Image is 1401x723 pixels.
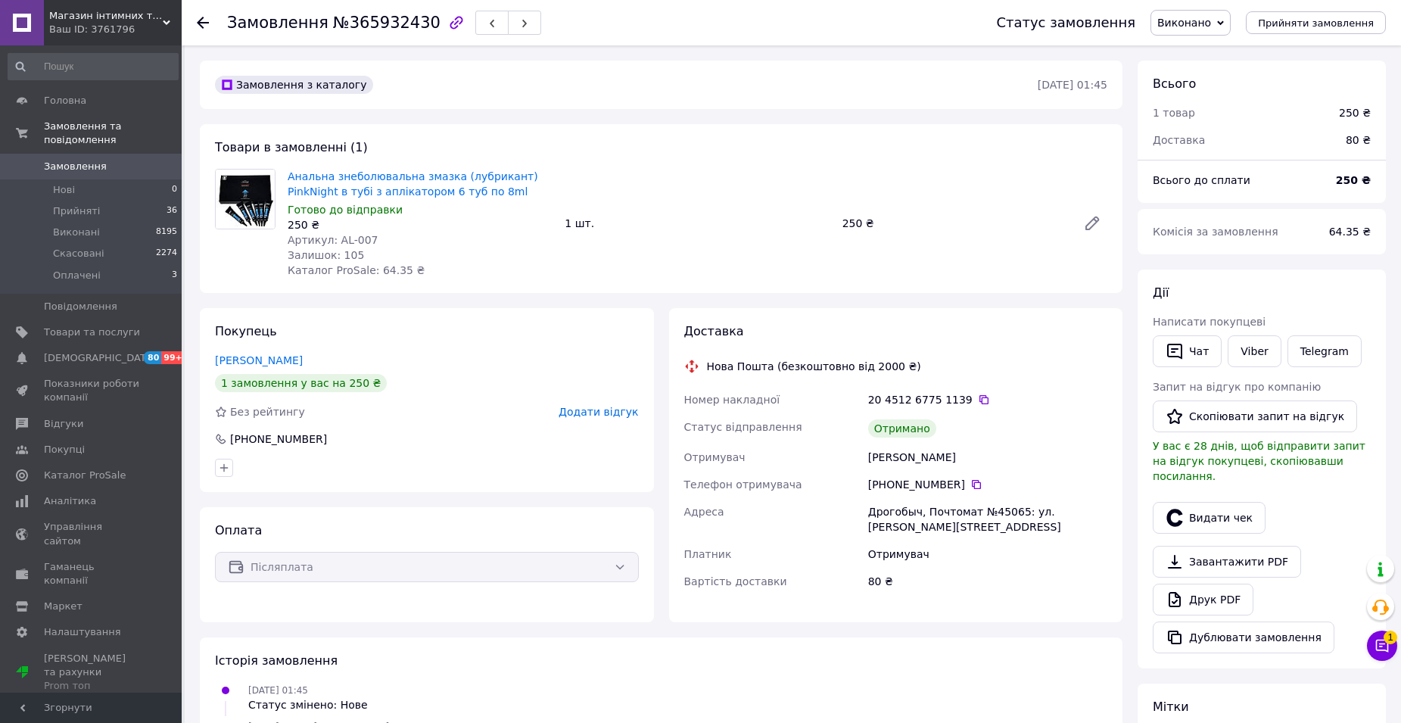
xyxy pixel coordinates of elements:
button: Дублювати замовлення [1153,622,1334,653]
span: Платник [684,548,732,560]
span: 0 [172,183,177,197]
span: Товари та послуги [44,326,140,339]
span: Покупці [44,443,85,457]
span: Всього [1153,76,1196,91]
span: Маркет [44,600,83,613]
span: Мітки [1153,700,1189,714]
img: Анальна знеболювальна змазка (лубрикант) PinkNight в тубі з аплікатором 6 туб по 8ml [216,170,275,229]
a: Редагувати [1077,208,1107,238]
span: 1 [1384,631,1397,644]
span: 8195 [156,226,177,239]
span: [DATE] 01:45 [248,685,308,696]
span: 3 [172,269,177,282]
div: Ваш ID: 3761796 [49,23,182,36]
span: Виконано [1157,17,1211,29]
input: Пошук [8,53,179,80]
div: Повернутися назад [197,15,209,30]
span: Номер накладної [684,394,780,406]
span: Покупець [215,324,277,338]
span: 1 товар [1153,107,1195,119]
div: [PHONE_NUMBER] [868,477,1107,492]
span: Головна [44,94,86,108]
span: Без рейтингу [230,406,305,418]
span: Управління сайтом [44,520,140,547]
span: Показники роботи компанії [44,377,140,404]
button: Видати чек [1153,502,1266,534]
span: Замовлення [44,160,107,173]
span: Комісія за замовлення [1153,226,1278,238]
div: 250 ₴ [836,213,1071,234]
span: Телефон отримувача [684,478,802,491]
button: Прийняти замовлення [1246,11,1386,34]
span: Доставка [1153,134,1205,146]
div: 20 4512 6775 1139 [868,392,1107,407]
div: [PHONE_NUMBER] [229,432,328,447]
span: Магазин інтимних товарів "WeLove [49,9,163,23]
b: 250 ₴ [1336,174,1371,186]
div: Дрогобыч, Почтомат №45065: ул. [PERSON_NAME][STREET_ADDRESS] [865,498,1110,541]
span: Повідомлення [44,300,117,313]
span: [PERSON_NAME] та рахунки [44,652,140,693]
a: [PERSON_NAME] [215,354,303,366]
span: Виконані [53,226,100,239]
span: Додати відгук [559,406,638,418]
div: Отримувач [865,541,1110,568]
span: 99+ [161,351,186,364]
div: 1 шт. [559,213,836,234]
span: Адреса [684,506,724,518]
span: У вас є 28 днів, щоб відправити запит на відгук покупцеві, скопіювавши посилання. [1153,440,1365,482]
span: Каталог ProSale [44,469,126,482]
button: Скопіювати запит на відгук [1153,400,1357,432]
button: Чат з покупцем1 [1367,631,1397,661]
div: Отримано [868,419,936,438]
div: 250 ₴ [1339,105,1371,120]
a: Telegram [1287,335,1362,367]
span: Оплата [215,523,262,538]
button: Чат [1153,335,1222,367]
time: [DATE] 01:45 [1038,79,1107,91]
div: Prom топ [44,679,140,693]
span: Залишок: 105 [288,249,364,261]
span: Прийняти замовлення [1258,17,1374,29]
div: Нова Пошта (безкоштовно від 2000 ₴) [703,359,925,374]
div: 1 замовлення у вас на 250 ₴ [215,374,387,392]
span: Прийняті [53,204,100,218]
div: 80 ₴ [1337,123,1380,157]
a: Друк PDF [1153,584,1253,615]
span: Скасовані [53,247,104,260]
div: 80 ₴ [865,568,1110,595]
span: [DEMOGRAPHIC_DATA] [44,351,156,365]
a: Viber [1228,335,1281,367]
span: 36 [167,204,177,218]
span: Відгуки [44,417,83,431]
span: Гаманець компанії [44,560,140,587]
span: Вартість доставки [684,575,787,587]
span: Аналітика [44,494,96,508]
div: Статус замовлення [996,15,1135,30]
div: [PERSON_NAME] [865,444,1110,471]
span: 64.35 ₴ [1329,226,1371,238]
span: Артикул: AL-007 [288,234,378,246]
span: Всього до сплати [1153,174,1250,186]
span: Доставка [684,324,744,338]
span: Замовлення [227,14,328,32]
span: Замовлення та повідомлення [44,120,182,147]
span: 2274 [156,247,177,260]
span: Товари в замовленні (1) [215,140,368,154]
span: Статус відправлення [684,421,802,433]
div: 250 ₴ [288,217,553,232]
span: Отримувач [684,451,746,463]
span: Історія замовлення [215,653,338,668]
span: Каталог ProSale: 64.35 ₴ [288,264,425,276]
span: Дії [1153,285,1169,300]
span: Налаштування [44,625,121,639]
a: Завантажити PDF [1153,546,1301,578]
div: Замовлення з каталогу [215,76,373,94]
span: Готово до відправки [288,204,403,216]
a: Анальна знеболювальна змазка (лубрикант) PinkNight в тубі з аплікатором 6 туб по 8ml [288,170,538,198]
div: Статус змінено: Нове [248,697,368,712]
span: Оплачені [53,269,101,282]
span: Написати покупцеві [1153,316,1266,328]
span: 80 [144,351,161,364]
span: Запит на відгук про компанію [1153,381,1321,393]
